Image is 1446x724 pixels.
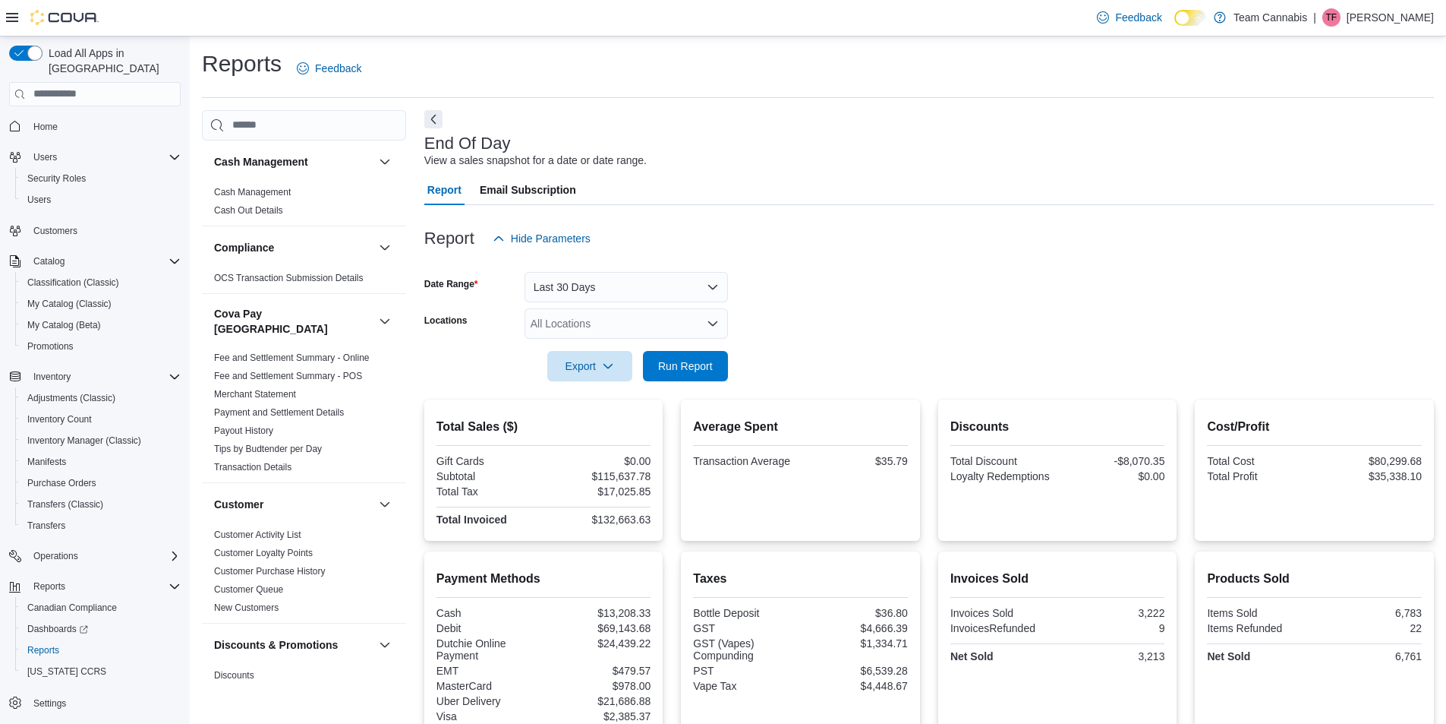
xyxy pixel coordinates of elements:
a: Promotions [21,337,80,356]
h3: Discounts & Promotions [214,637,338,653]
a: Fee and Settlement Summary - Online [214,353,370,363]
input: Dark Mode [1174,10,1206,26]
button: Adjustments (Classic) [15,387,187,409]
div: $4,666.39 [804,622,908,634]
a: Settings [27,694,72,713]
span: Home [27,117,181,136]
span: Feedback [1115,10,1161,25]
a: Feedback [1091,2,1167,33]
div: 22 [1318,622,1422,634]
div: $978.00 [547,680,651,692]
span: Inventory Manager (Classic) [27,435,141,447]
a: Inventory Count [21,410,98,428]
h2: Invoices Sold [950,570,1165,588]
span: Report [427,175,462,205]
span: Reports [27,644,59,656]
span: Reports [33,580,65,593]
span: Customer Purchase History [214,565,326,577]
div: Total Profit [1207,470,1311,482]
button: Next [424,110,443,128]
span: Users [27,148,181,166]
button: Classification (Classic) [15,272,187,293]
a: Security Roles [21,169,92,188]
button: Inventory Manager (Classic) [15,430,187,451]
div: 9 [1060,622,1164,634]
div: 3,213 [1060,650,1164,662]
button: Home [3,115,187,138]
div: $4,448.67 [804,680,908,692]
a: New Customers [214,602,279,613]
a: Inventory Manager (Classic) [21,432,147,450]
button: Export [547,351,632,381]
button: Run Report [643,351,728,381]
div: Cash Management [202,183,406,226]
button: Users [3,147,187,168]
div: Subtotal [436,470,540,482]
span: New Customers [214,602,279,614]
button: Inventory Count [15,409,187,430]
button: Customers [3,220,187,242]
div: Total Tax [436,485,540,498]
div: Transaction Average [693,455,797,467]
button: Users [15,189,187,210]
div: PST [693,665,797,677]
span: Security Roles [21,169,181,188]
img: Cova [30,10,99,25]
span: Dark Mode [1174,26,1175,27]
a: Customer Activity List [214,530,301,540]
div: Dutchie Online Payment [436,637,540,662]
button: Customer [214,497,373,512]
a: Fee and Settlement Summary - POS [214,371,362,381]
a: Dashboards [21,620,94,638]
div: Bottle Deposit [693,607,797,619]
div: 6,783 [1318,607,1422,619]
span: Canadian Compliance [27,602,117,614]
div: $1,334.71 [804,637,908,650]
a: Users [21,191,57,209]
h2: Average Spent [693,418,908,436]
span: Security Roles [27,172,86,185]
span: Reports [27,577,181,596]
button: Reports [3,576,187,597]
span: Customers [33,225,77,237]
button: Cash Management [214,154,373,169]
a: My Catalog (Classic) [21,295,118,313]
span: Fee and Settlement Summary - Online [214,352,370,364]
a: Purchase Orders [21,474,102,492]
div: EMT [436,665,540,677]
button: Discounts & Promotions [376,636,394,654]
a: My Catalog (Beta) [21,316,107,334]
div: Tom Finnigan [1322,8,1340,27]
span: Discounts [214,669,254,681]
div: Cash [436,607,540,619]
button: Users [27,148,63,166]
div: $35,338.10 [1318,470,1422,482]
span: Tips by Budtender per Day [214,443,322,455]
span: Catalog [33,255,65,267]
h2: Cost/Profit [1207,418,1422,436]
span: Users [21,191,181,209]
a: Customer Loyalty Points [214,548,313,558]
span: Users [33,151,57,163]
span: Run Report [658,359,713,374]
button: Canadian Compliance [15,597,187,618]
span: Email Subscription [480,175,576,205]
div: 6,761 [1318,650,1422,662]
span: Inventory [33,371,71,383]
span: Washington CCRS [21,662,181,681]
a: Cash Management [214,187,291,198]
button: Cova Pay [GEOGRAPHIC_DATA] [214,306,373,337]
a: Discounts [214,670,254,681]
span: Transfers [21,517,181,535]
span: Customer Queue [214,583,283,596]
h1: Reports [202,49,282,79]
span: Inventory Count [27,413,92,425]
div: $2,385.37 [547,710,651,722]
span: Operations [33,550,78,562]
h3: Report [424,229,474,248]
a: Classification (Classic) [21,273,125,292]
span: Adjustments (Classic) [27,392,115,404]
span: Inventory [27,368,181,386]
div: View a sales snapshot for a date or date range. [424,153,647,169]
